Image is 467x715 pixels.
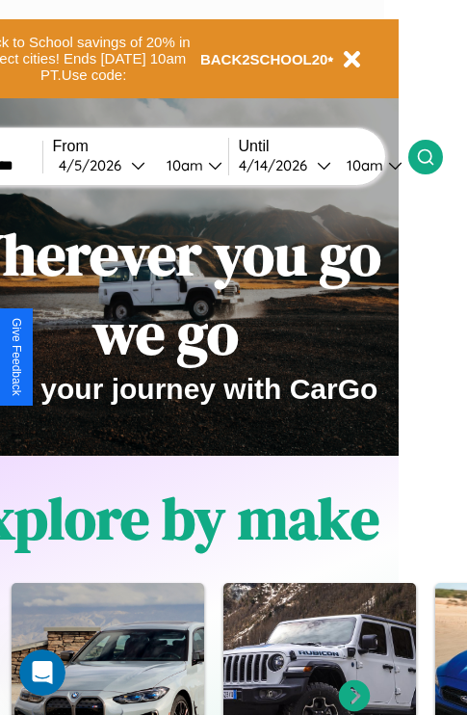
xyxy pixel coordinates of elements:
div: Give Feedback [10,318,23,396]
div: 10am [157,156,208,174]
div: 10am [337,156,388,174]
div: 4 / 14 / 2026 [239,156,317,174]
button: 10am [331,155,408,175]
label: Until [239,138,408,155]
label: From [53,138,228,155]
button: 4/5/2026 [53,155,151,175]
button: 10am [151,155,228,175]
div: 4 / 5 / 2026 [59,156,131,174]
iframe: Intercom live chat [19,649,65,696]
b: BACK2SCHOOL20 [200,51,328,67]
